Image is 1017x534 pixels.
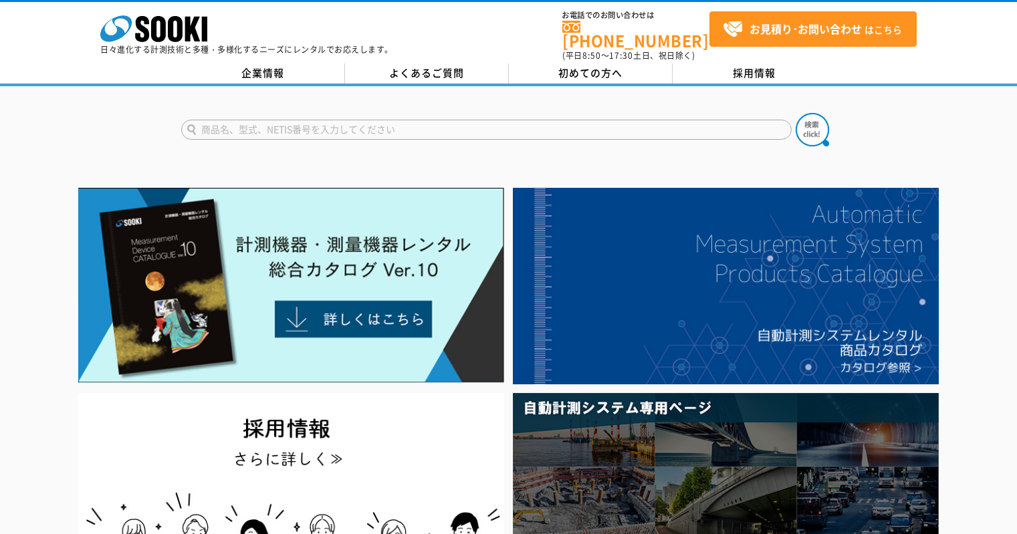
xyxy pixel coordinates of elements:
a: 企業情報 [181,63,345,84]
img: 自動計測システムカタログ [513,188,939,384]
img: Catalog Ver10 [78,188,504,383]
a: 採用情報 [673,63,836,84]
input: 商品名、型式、NETIS番号を入力してください [181,120,792,140]
strong: お見積り･お問い合わせ [750,21,862,37]
a: 初めての方へ [509,63,673,84]
span: 初めての方へ [558,65,623,80]
span: (平日 ～ 土日、祝日除く) [562,49,695,61]
a: よくあるご質問 [345,63,509,84]
img: btn_search.png [796,113,829,146]
span: 17:30 [609,49,633,61]
span: お電話でのお問い合わせは [562,11,709,19]
a: お見積り･お問い合わせはこちら [709,11,917,47]
a: [PHONE_NUMBER] [562,21,709,48]
p: 日々進化する計測技術と多種・多様化するニーズにレンタルでお応えします。 [100,45,393,53]
span: はこちら [723,19,902,39]
span: 8:50 [582,49,601,61]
